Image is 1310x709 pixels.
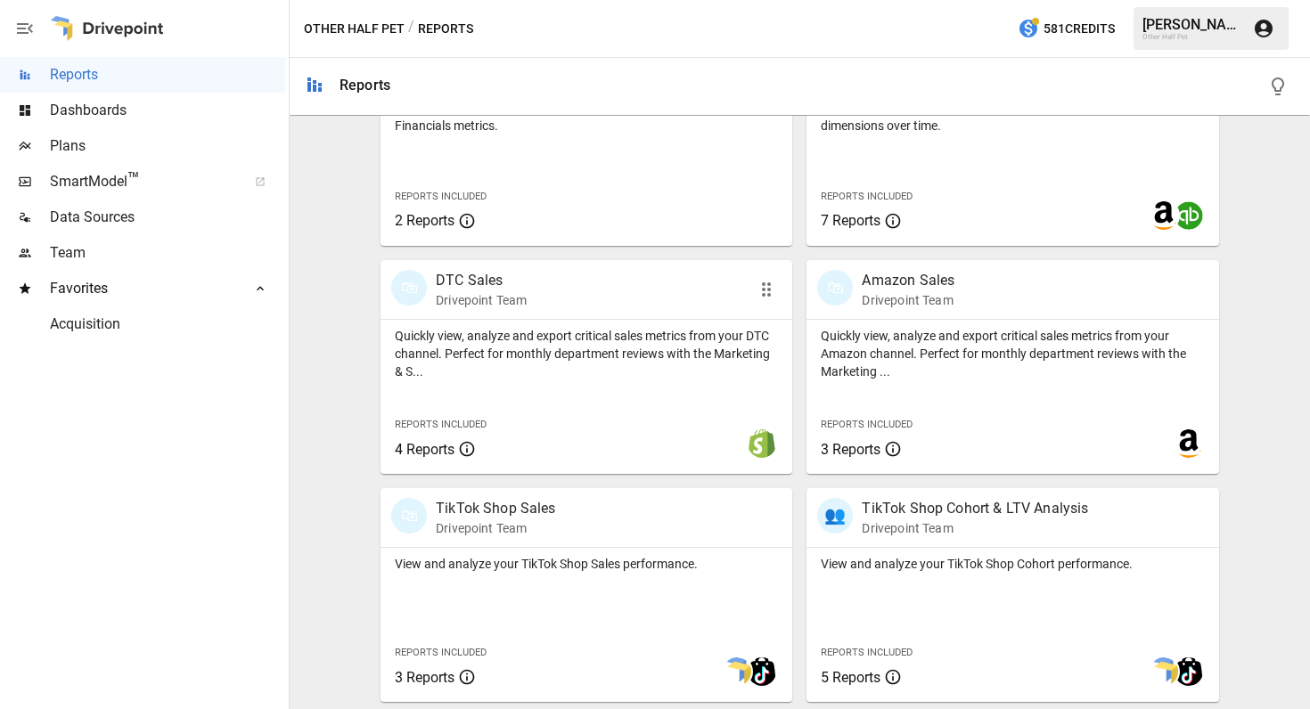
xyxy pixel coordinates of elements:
[395,212,454,229] span: 2 Reports
[436,270,527,291] p: DTC Sales
[395,327,778,380] p: Quickly view, analyze and export critical sales metrics from your DTC channel. Perfect for monthl...
[1175,429,1203,458] img: amazon
[127,168,140,191] span: ™
[1011,12,1122,45] button: 581Credits
[436,519,556,537] p: Drivepoint Team
[862,270,954,291] p: Amazon Sales
[50,171,235,192] span: SmartModel
[391,498,427,534] div: 🛍
[50,278,235,299] span: Favorites
[821,212,880,229] span: 7 Reports
[821,327,1204,380] p: Quickly view, analyze and export critical sales metrics from your Amazon channel. Perfect for mon...
[821,419,913,430] span: Reports Included
[862,291,954,309] p: Drivepoint Team
[395,419,487,430] span: Reports Included
[1175,201,1203,230] img: quickbooks
[395,555,778,573] p: View and analyze your TikTok Shop Sales performance.
[391,270,427,306] div: 🛍
[436,291,527,309] p: Drivepoint Team
[395,441,454,458] span: 4 Reports
[821,647,913,658] span: Reports Included
[50,314,285,335] span: Acquisition
[821,555,1204,573] p: View and analyze your TikTok Shop Cohort performance.
[340,77,390,94] div: Reports
[821,191,913,202] span: Reports Included
[723,657,751,686] img: smart model
[862,498,1088,519] p: TikTok Shop Cohort & LTV Analysis
[50,242,285,264] span: Team
[817,498,853,534] div: 👥
[821,99,1204,134] p: View, analyze and export cohort LTV performance across custom dimensions over time.
[50,135,285,157] span: Plans
[1142,33,1242,41] div: Other Half Pet
[408,18,414,40] div: /
[436,498,556,519] p: TikTok Shop Sales
[821,669,880,686] span: 5 Reports
[748,429,776,458] img: shopify
[1142,16,1242,33] div: [PERSON_NAME]
[1044,18,1115,40] span: 581 Credits
[817,270,853,306] div: 🛍
[304,18,405,40] button: Other Half Pet
[395,191,487,202] span: Reports Included
[50,100,285,121] span: Dashboards
[50,207,285,228] span: Data Sources
[748,657,776,686] img: tiktok
[821,441,880,458] span: 3 Reports
[1175,657,1203,686] img: tiktok
[1150,657,1178,686] img: smart model
[395,669,454,686] span: 3 Reports
[862,519,1088,537] p: Drivepoint Team
[50,64,285,86] span: Reports
[395,99,778,134] p: Easily identify strengths and weaknesses for P&L and Cohorted Financials metrics.
[395,647,487,658] span: Reports Included
[1150,201,1178,230] img: amazon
